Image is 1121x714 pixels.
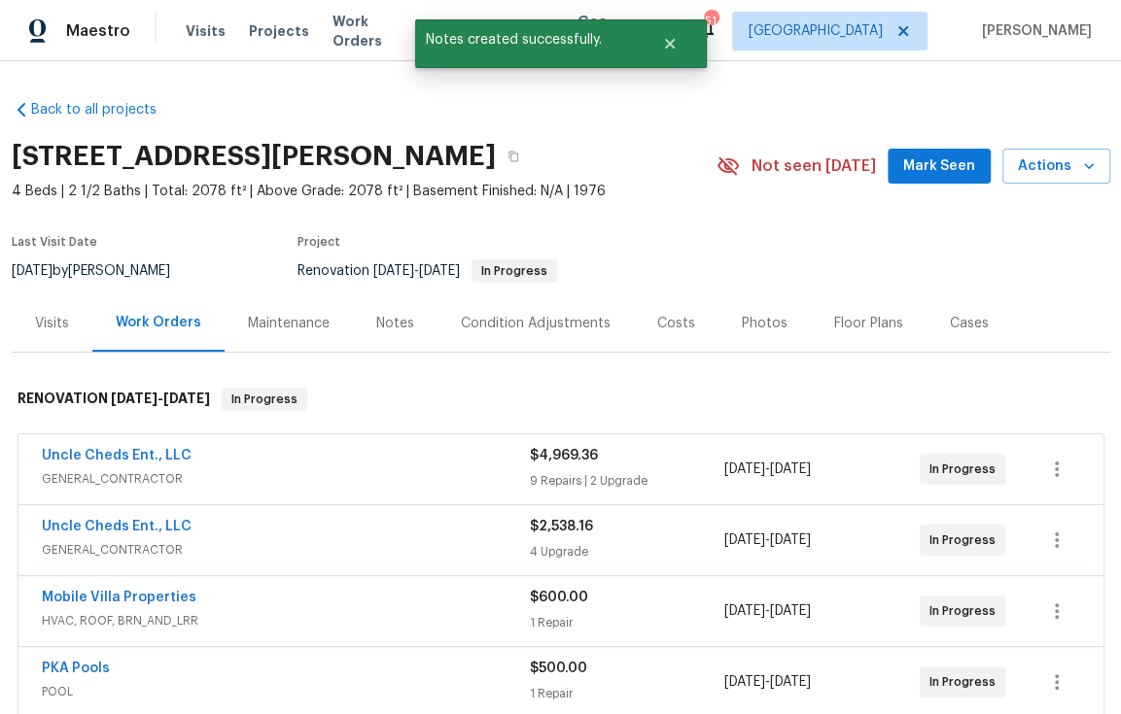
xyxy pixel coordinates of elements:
[1018,154,1095,179] span: Actions
[834,314,903,333] div: Floor Plans
[742,314,788,333] div: Photos
[163,391,210,405] span: [DATE]
[530,662,587,675] span: $500.00
[42,449,192,462] a: Uncle Cheds Ent., LLC
[333,12,391,51] span: Work Orders
[724,601,811,621] span: -
[42,469,530,489] span: GENERAL_CONTRACTOR
[111,391,210,405] span: -
[496,139,531,174] button: Copy Address
[770,533,811,547] span: [DATE]
[35,314,69,333] div: Visits
[248,314,330,333] div: Maintenance
[638,24,702,63] button: Close
[530,542,725,561] div: 4 Upgrade
[12,368,1110,430] div: RENOVATION [DATE]-[DATE]In Progress
[724,675,765,689] span: [DATE]
[752,156,876,176] span: Not seen [DATE]
[770,675,811,689] span: [DATE]
[724,533,765,547] span: [DATE]
[530,520,593,533] span: $2,538.16
[724,462,765,476] span: [DATE]
[473,265,555,277] span: In Progress
[42,520,192,533] a: Uncle Cheds Ent., LLC
[888,149,991,185] button: Mark Seen
[974,21,1092,41] span: [PERSON_NAME]
[12,259,193,283] div: by [PERSON_NAME]
[704,12,718,31] div: 51
[12,236,97,248] span: Last Visit Date
[42,540,530,560] span: GENERAL_CONTRACTOR
[724,530,811,550] span: -
[298,264,557,278] span: Renovation
[749,21,883,41] span: [GEOGRAPHIC_DATA]
[116,313,201,332] div: Work Orders
[929,601,1003,621] span: In Progress
[770,604,811,618] span: [DATE]
[530,471,725,491] div: 9 Repairs | 2 Upgrade
[373,264,460,278] span: -
[724,459,811,479] span: -
[929,530,1003,550] span: In Progress
[66,21,130,41] span: Maestro
[415,19,638,60] span: Notes created successfully.
[950,314,989,333] div: Cases
[530,684,725,703] div: 1 Repair
[419,264,460,278] span: [DATE]
[1002,149,1110,185] button: Actions
[530,613,725,632] div: 1 Repair
[903,154,975,179] span: Mark Seen
[186,21,226,41] span: Visits
[530,591,588,604] span: $600.00
[298,236,340,248] span: Project
[42,591,196,604] a: Mobile Villa Properties
[373,264,414,278] span: [DATE]
[18,388,210,411] h6: RENOVATION
[12,100,198,119] a: Back to all projects
[578,12,671,51] span: Geo Assignments
[376,314,414,333] div: Notes
[12,182,717,201] span: 4 Beds | 2 1/2 Baths | Total: 2078 ft² | Above Grade: 2078 ft² | Basement Finished: N/A | 1976
[724,672,811,692] span: -
[42,682,530,701] span: POOL
[770,462,811,476] span: [DATE]
[461,314,611,333] div: Condition Adjustments
[530,449,598,462] span: $4,969.36
[111,391,158,405] span: [DATE]
[929,459,1003,479] span: In Progress
[929,672,1003,692] span: In Progress
[249,21,309,41] span: Projects
[224,390,305,409] span: In Progress
[657,314,695,333] div: Costs
[12,264,53,278] span: [DATE]
[12,147,496,166] h2: [STREET_ADDRESS][PERSON_NAME]
[724,604,765,618] span: [DATE]
[42,662,110,675] a: PKA Pools
[42,611,530,630] span: HVAC, ROOF, BRN_AND_LRR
